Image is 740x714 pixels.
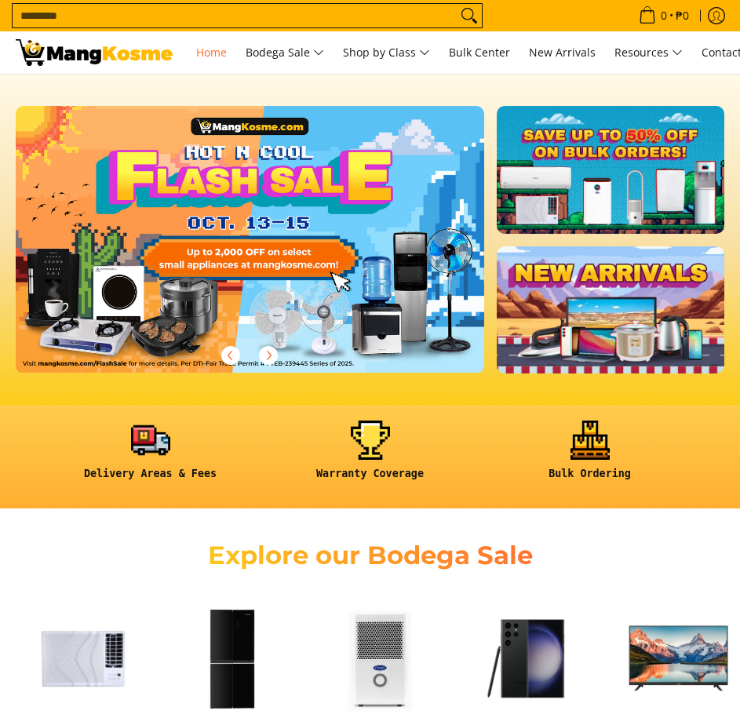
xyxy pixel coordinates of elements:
a: Home [188,31,235,74]
span: Home [196,45,227,60]
span: Resources [614,43,683,63]
span: 0 [658,10,669,21]
span: ₱0 [673,10,691,21]
button: Next [251,338,286,373]
a: Shop by Class [335,31,438,74]
a: Bulk Center [441,31,518,74]
span: • [634,7,694,24]
span: Shop by Class [343,43,430,63]
button: Search [457,4,482,27]
img: Mang Kosme: Your Home Appliances Warehouse Sale Partner! [16,39,173,66]
a: <h6><strong>Delivery Areas & Fees</strong></h6> [49,421,253,493]
a: More [16,106,534,398]
span: New Arrivals [529,45,596,60]
a: <h6><strong>Warranty Coverage</strong></h6> [268,421,472,493]
span: Bulk Center [449,45,510,60]
a: <h6><strong>Bulk Ordering</strong></h6> [488,421,692,493]
a: Bodega Sale [238,31,332,74]
button: Previous [213,338,248,373]
span: Bodega Sale [246,43,324,63]
a: New Arrivals [521,31,603,74]
h2: Explore our Bodega Sale [197,540,544,571]
a: Resources [607,31,691,74]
